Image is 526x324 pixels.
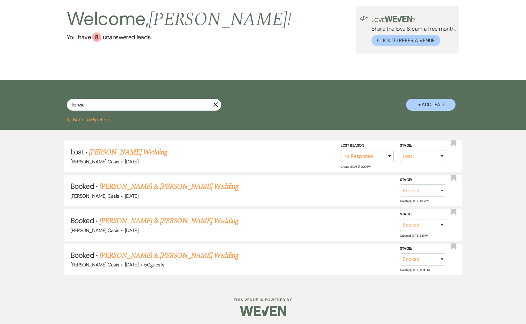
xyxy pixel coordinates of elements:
a: You have 8 unanswered leads. [67,32,291,42]
label: Stage: [400,142,446,149]
a: [PERSON_NAME] & [PERSON_NAME] Wedding [100,250,238,261]
button: Back to Pipeline [67,117,109,122]
img: Weven Logo [240,300,286,322]
span: 50 guests [144,261,164,268]
button: Click to Refer a Venue [371,35,440,46]
span: [PERSON_NAME] Oasis [70,227,119,234]
span: Booked [70,216,94,225]
span: [DATE] [125,227,138,234]
span: Lost [70,147,83,157]
span: Created: [DATE] 9:09 PM [341,165,371,169]
label: Stage: [400,211,446,218]
span: [DATE] [125,261,138,268]
span: [PERSON_NAME] ! [149,5,291,34]
img: loud-speaker-illustration.svg [360,16,368,21]
a: [PERSON_NAME] Wedding [89,147,167,158]
a: [PERSON_NAME] & [PERSON_NAME] Wedding [100,181,238,192]
div: 8 [92,32,101,42]
span: [DATE] [125,193,138,199]
span: Created: [DATE] 1:31 PM [400,233,428,237]
input: Search by name, event date, email address or phone number [67,99,221,111]
span: [PERSON_NAME] Oasis [70,261,119,268]
h2: Welcome, [67,6,291,32]
span: Created: [DATE] 1:03 PM [400,268,429,272]
label: Stage: [400,177,446,184]
img: weven-logo-green.svg [385,16,412,22]
label: Stage: [400,245,446,252]
span: Created: [DATE] 6:16 PM [400,199,429,203]
span: Booked [70,250,94,260]
span: [PERSON_NAME] Oasis [70,193,119,199]
span: [DATE] [125,158,138,165]
div: Share the love & earn a free month. [368,16,456,46]
span: Booked [70,181,94,191]
label: Lost Reason [341,142,394,149]
p: Love ? [371,16,456,23]
span: [PERSON_NAME] Oasis [70,158,119,165]
a: [PERSON_NAME] & [PERSON_NAME] Wedding [100,215,238,227]
button: + Add Lead [406,99,456,111]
